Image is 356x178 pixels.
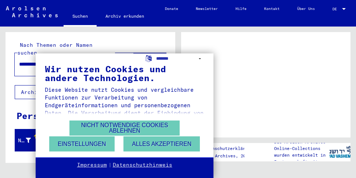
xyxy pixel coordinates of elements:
button: Einstellungen [49,136,114,151]
label: Sprache auswählen [145,54,152,61]
div: Wir nutzen Cookies und andere Technologien. [45,64,205,82]
button: Nicht notwendige Cookies ablehnen [69,121,180,136]
button: Alles akzeptieren [123,136,200,151]
a: Datenschutzhinweis [113,161,172,169]
select: Sprache auswählen [156,53,204,64]
a: Impressum [77,161,107,169]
